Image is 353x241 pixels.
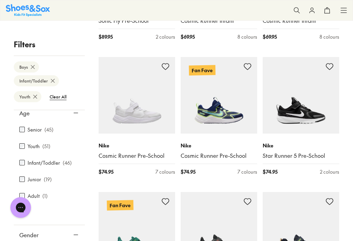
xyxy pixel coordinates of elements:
[63,159,72,166] p: ( 46 )
[99,33,113,40] span: $ 89.95
[19,109,30,117] span: Age
[14,61,39,73] btn: Boys
[28,192,40,200] label: Adult
[181,152,257,160] a: Cosmic Runner Pre-School
[263,142,339,149] p: Nike
[263,168,278,175] span: $ 74.95
[19,231,39,239] span: Gender
[6,4,50,16] img: SNS_Logo_Responsive.svg
[99,168,113,175] span: $ 74.95
[42,192,48,200] p: ( 1 )
[181,142,257,149] p: Nike
[107,200,133,210] p: Fan Fave
[99,17,175,25] a: Sonic Fly Pre-School
[14,103,85,123] button: Age
[156,33,175,40] div: 2 colours
[14,39,85,50] p: Filters
[238,168,257,175] div: 7 colours
[238,33,257,40] div: 8 colours
[155,168,175,175] div: 7 colours
[14,91,41,102] btn: Youth
[320,168,339,175] div: 2 colours
[181,33,195,40] span: $ 69.95
[28,126,42,133] label: Senior
[6,4,50,16] a: Shoes & Sox
[7,195,34,220] iframe: Gorgias live chat messenger
[44,126,53,133] p: ( 45 )
[44,90,72,103] btn: Clear All
[263,17,339,25] a: Cosmic Runner Infant
[44,176,52,183] p: ( 19 )
[320,33,339,40] div: 8 colours
[263,152,339,160] a: Star Runner 5 Pre-School
[99,152,175,160] a: Cosmic Runner Pre-School
[28,176,41,183] label: Junior
[42,143,50,150] p: ( 51 )
[181,168,195,175] span: $ 74.95
[263,33,277,40] span: $ 69.95
[14,75,59,86] btn: Infant/Toddler
[28,159,60,166] label: Infant/Toddler
[181,57,257,134] a: Fan Fave
[181,17,257,25] a: Cosmic Runner Infant
[28,143,40,150] label: Youth
[189,65,215,75] p: Fan Fave
[99,142,175,149] p: Nike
